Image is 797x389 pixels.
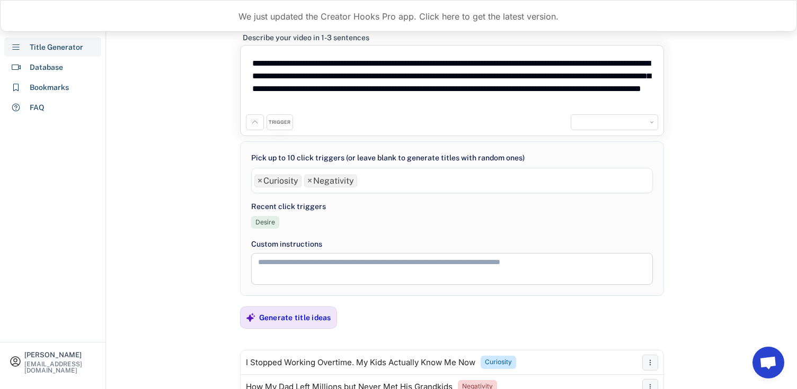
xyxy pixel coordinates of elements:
[251,201,326,212] div: Recent click triggers
[307,177,312,185] span: ×
[30,82,69,93] div: Bookmarks
[259,313,331,322] div: Generate title ideas
[258,177,262,185] span: ×
[30,62,63,73] div: Database
[485,358,512,367] div: Curiosity
[24,361,96,374] div: [EMAIL_ADDRESS][DOMAIN_NAME]
[304,175,357,187] li: Negativity
[752,347,784,378] a: Open chat
[243,33,369,42] div: Describe your video in 1-3 sentences
[255,218,275,227] div: Desire
[269,119,290,126] div: TRIGGER
[251,239,653,250] div: Custom instructions
[24,351,96,358] div: [PERSON_NAME]
[30,102,45,113] div: FAQ
[30,42,83,53] div: Title Generator
[574,117,583,127] img: yH5BAEAAAAALAAAAAABAAEAAAIBRAA7
[246,358,475,367] div: I Stopped Working Overtime. My Kids Actually Know Me Now
[251,152,525,164] div: Pick up to 10 click triggers (or leave blank to generate titles with random ones)
[254,175,302,187] li: Curiosity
